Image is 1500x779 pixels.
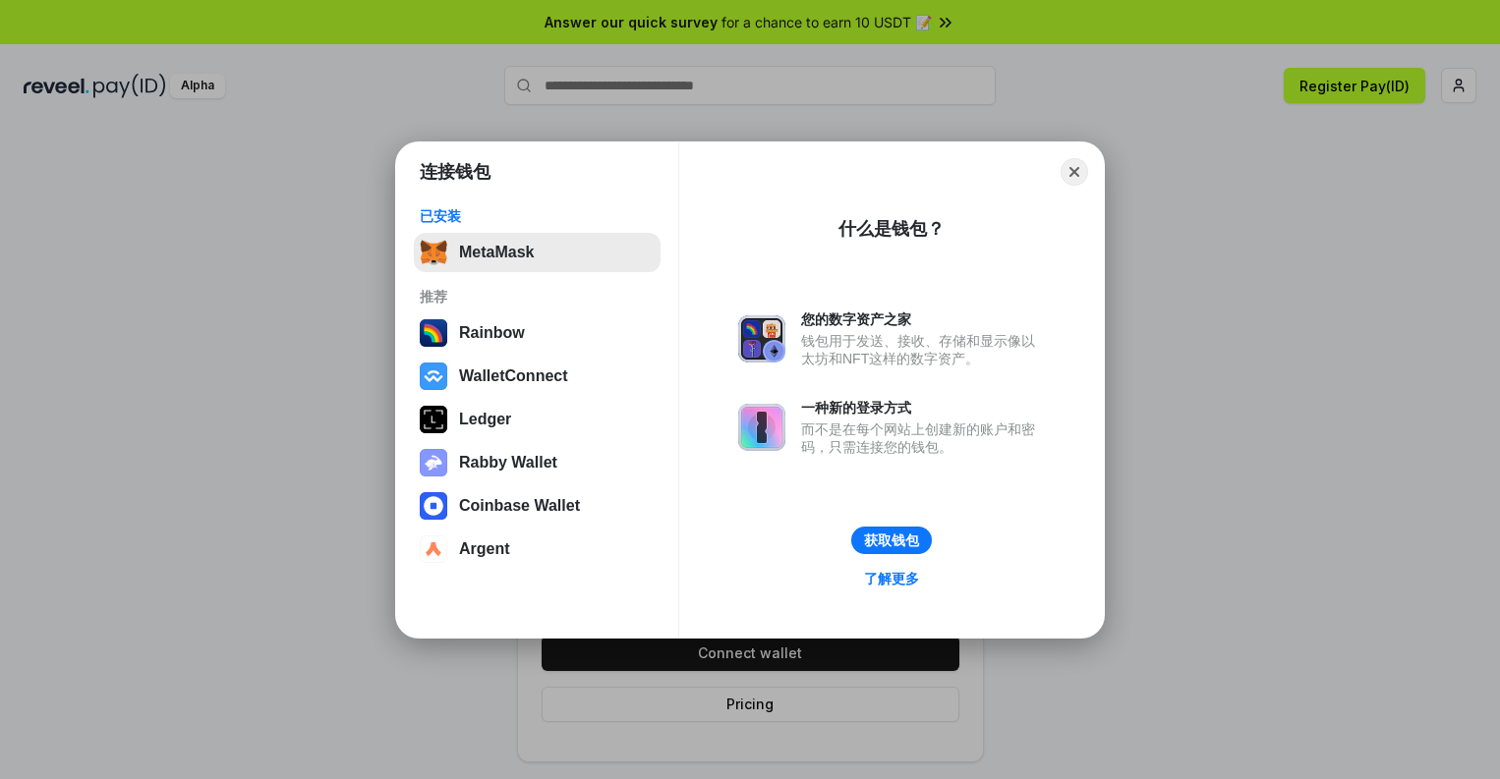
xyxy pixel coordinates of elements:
div: WalletConnect [459,367,568,385]
div: 已安装 [420,207,655,225]
div: 获取钱包 [864,531,919,549]
div: 钱包用于发送、接收、存储和显示像以太坊和NFT这样的数字资产。 [801,332,1045,367]
button: 获取钱包 [851,527,932,554]
button: Close [1061,158,1088,186]
div: Rabby Wallet [459,454,557,472]
a: 了解更多 [852,566,931,591]
img: svg+xml,%3Csvg%20xmlns%3D%22http%3A%2F%2Fwww.w3.org%2F2000%2Fsvg%22%20fill%3D%22none%22%20viewBox... [738,404,785,451]
img: svg+xml,%3Csvg%20width%3D%2228%22%20height%3D%2228%22%20viewBox%3D%220%200%2028%2028%22%20fill%3D... [420,535,447,563]
div: 而不是在每个网站上创建新的账户和密码，只需连接您的钱包。 [801,420,1045,456]
div: 您的数字资产之家 [801,310,1045,328]
button: Rabby Wallet [414,443,661,482]
div: Ledger [459,411,511,428]
h1: 连接钱包 [420,160,490,184]
button: WalletConnect [414,357,661,396]
button: Coinbase Wallet [414,486,661,526]
button: MetaMask [414,233,661,272]
img: svg+xml,%3Csvg%20width%3D%22120%22%20height%3D%22120%22%20viewBox%3D%220%200%20120%20120%22%20fil... [420,319,447,347]
img: svg+xml,%3Csvg%20fill%3D%22none%22%20height%3D%2233%22%20viewBox%3D%220%200%2035%2033%22%20width%... [420,239,447,266]
img: svg+xml,%3Csvg%20width%3D%2228%22%20height%3D%2228%22%20viewBox%3D%220%200%2028%2028%22%20fill%3D... [420,362,447,390]
img: svg+xml,%3Csvg%20xmlns%3D%22http%3A%2F%2Fwww.w3.org%2F2000%2Fsvg%22%20width%3D%2228%22%20height%3... [420,406,447,433]
div: 什么是钱包？ [838,217,945,241]
div: 一种新的登录方式 [801,399,1045,417]
div: Coinbase Wallet [459,497,580,515]
div: 推荐 [420,288,655,306]
img: svg+xml,%3Csvg%20xmlns%3D%22http%3A%2F%2Fwww.w3.org%2F2000%2Fsvg%22%20fill%3D%22none%22%20viewBox... [738,315,785,362]
button: Rainbow [414,313,661,353]
div: 了解更多 [864,570,919,587]
img: svg+xml,%3Csvg%20width%3D%2228%22%20height%3D%2228%22%20viewBox%3D%220%200%2028%2028%22%20fill%3D... [420,492,447,520]
button: Argent [414,529,661,569]
button: Ledger [414,400,661,439]
div: Argent [459,540,510,558]
img: svg+xml,%3Csvg%20xmlns%3D%22http%3A%2F%2Fwww.w3.org%2F2000%2Fsvg%22%20fill%3D%22none%22%20viewBox... [420,449,447,476]
div: Rainbow [459,324,525,342]
div: MetaMask [459,244,534,261]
